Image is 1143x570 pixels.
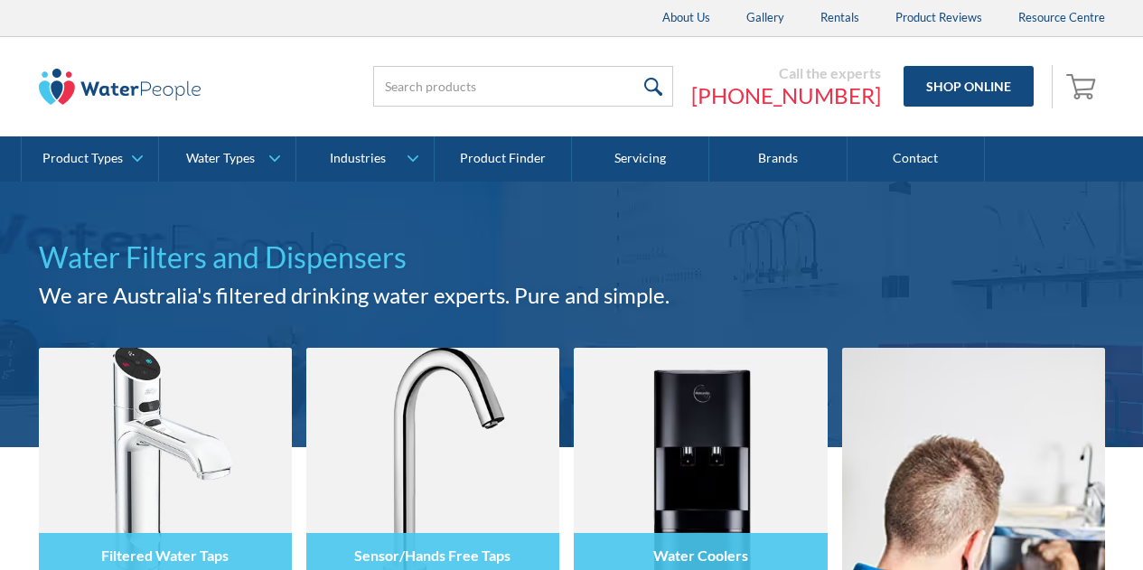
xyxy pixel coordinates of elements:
a: Product Types [22,136,158,182]
a: Contact [848,136,985,182]
h4: Sensor/Hands Free Taps [354,547,511,564]
div: Water Types [186,151,255,166]
div: Industries [330,151,386,166]
a: Industries [296,136,433,182]
input: Search products [373,66,673,107]
a: Product Finder [435,136,572,182]
h4: Water Coolers [653,547,748,564]
a: Open empty cart [1062,65,1105,108]
a: Brands [709,136,847,182]
img: The Water People [39,69,201,105]
a: Water Types [159,136,295,182]
div: Product Types [42,151,123,166]
a: Shop Online [904,66,1034,107]
div: Call the experts [691,64,881,82]
h4: Filtered Water Taps [101,547,229,564]
a: Servicing [572,136,709,182]
img: shopping cart [1066,71,1101,100]
a: [PHONE_NUMBER] [691,82,881,109]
